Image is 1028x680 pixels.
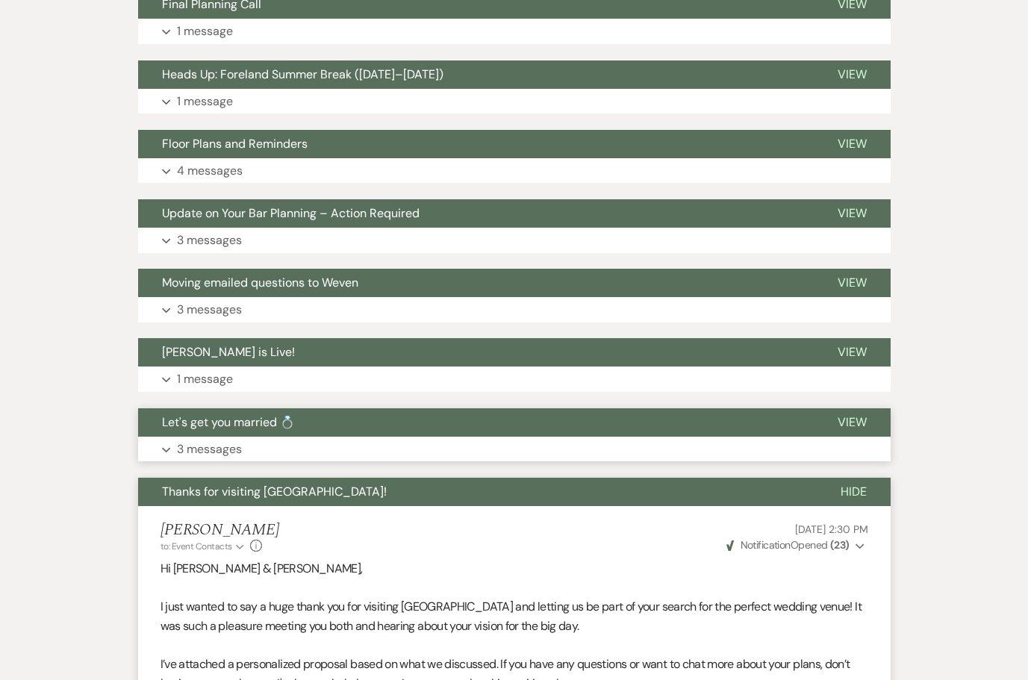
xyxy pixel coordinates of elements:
button: 1 message [138,366,891,392]
h5: [PERSON_NAME] [161,521,279,540]
span: [DATE] 2:30 PM [795,523,867,536]
button: 1 message [138,89,891,114]
button: View [814,408,891,437]
span: Hide [841,484,867,499]
span: View [838,275,867,290]
p: 1 message [177,22,233,41]
span: Let's get you married 💍 [162,414,295,430]
button: Floor Plans and Reminders [138,130,814,158]
span: View [838,344,867,360]
p: 4 messages [177,161,243,181]
button: 4 messages [138,158,891,184]
button: to: Event Contacts [161,540,246,553]
button: 3 messages [138,228,891,253]
span: Moving emailed questions to Weven [162,275,358,290]
p: 1 message [177,369,233,389]
p: I just wanted to say a huge thank you for visiting [GEOGRAPHIC_DATA] and letting us be part of yo... [161,597,868,635]
span: View [838,205,867,221]
span: to: Event Contacts [161,540,232,552]
button: Moving emailed questions to Weven [138,269,814,297]
p: 1 message [177,92,233,111]
button: View [814,269,891,297]
button: 3 messages [138,297,891,322]
button: Heads Up: Foreland Summer Break ([DATE]–[DATE]) [138,60,814,89]
button: [PERSON_NAME] is Live! [138,338,814,366]
span: Thanks for visiting [GEOGRAPHIC_DATA]! [162,484,387,499]
button: NotificationOpened (23) [724,537,867,553]
span: Heads Up: Foreland Summer Break ([DATE]–[DATE]) [162,66,443,82]
strong: ( 23 ) [830,538,850,552]
span: Opened [726,538,850,552]
p: Hi [PERSON_NAME] & [PERSON_NAME], [161,559,868,578]
p: 3 messages [177,231,242,250]
span: View [838,414,867,430]
span: View [838,66,867,82]
button: Let's get you married 💍 [138,408,814,437]
button: Thanks for visiting [GEOGRAPHIC_DATA]! [138,478,817,506]
button: Update on Your Bar Planning – Action Required [138,199,814,228]
span: Update on Your Bar Planning – Action Required [162,205,420,221]
button: 3 messages [138,437,891,462]
button: View [814,338,891,366]
button: View [814,60,891,89]
button: View [814,130,891,158]
span: Floor Plans and Reminders [162,136,308,152]
span: View [838,136,867,152]
p: 3 messages [177,440,242,459]
span: Notification [741,538,791,552]
span: [PERSON_NAME] is Live! [162,344,295,360]
button: View [814,199,891,228]
button: 1 message [138,19,891,44]
p: 3 messages [177,300,242,319]
button: Hide [817,478,891,506]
